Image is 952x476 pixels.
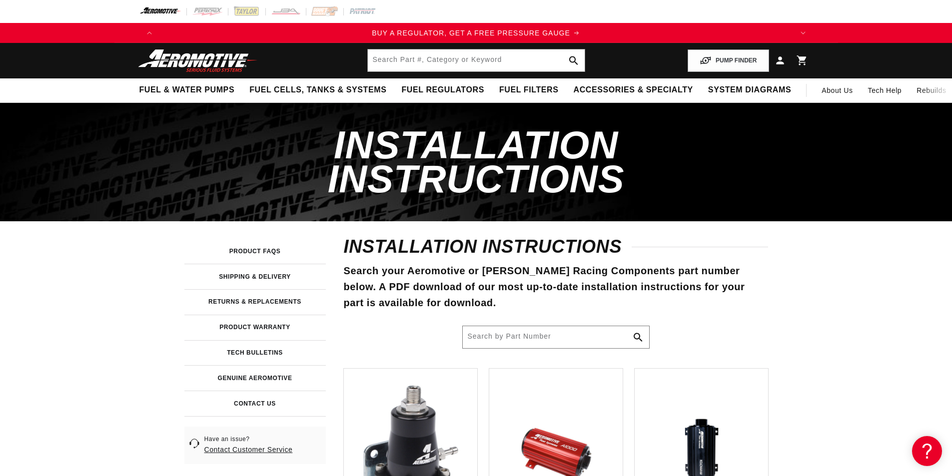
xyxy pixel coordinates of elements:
[814,78,860,102] a: About Us
[708,85,791,95] span: System Diagrams
[249,85,386,95] span: Fuel Cells, Tanks & Systems
[139,85,235,95] span: Fuel & Water Pumps
[135,49,260,72] img: Aeromotive
[563,49,585,71] button: search button
[566,78,701,102] summary: Accessories & Specialty
[394,78,491,102] summary: Fuel Regulators
[328,123,625,201] span: Installation Instructions
[242,78,394,102] summary: Fuel Cells, Tanks & Systems
[822,86,853,94] span: About Us
[368,49,585,71] input: Search by Part Number, Category or Keyword
[861,78,910,102] summary: Tech Help
[463,326,649,348] input: Search Part #, Category or Keyword
[114,23,838,43] slideshow-component: Translation missing: en.sections.announcements.announcement_bar
[688,49,769,72] button: PUMP FINDER
[139,23,159,43] button: Translation missing: en.sections.announcements.previous_announcement
[701,78,799,102] summary: System Diagrams
[159,27,793,38] div: 1 of 4
[372,29,570,37] span: BUY A REGULATOR, GET A FREE PRESSURE GAUGE
[793,23,813,43] button: Translation missing: en.sections.announcements.next_announcement
[627,326,649,348] button: Search Part #, Category or Keyword
[344,239,768,255] h2: installation instructions
[917,85,946,96] span: Rebuilds
[868,85,902,96] span: Tech Help
[159,27,793,38] div: Announcement
[204,435,293,444] span: Have an issue?
[344,265,745,308] span: Search your Aeromotive or [PERSON_NAME] Racing Components part number below. A PDF download of ou...
[132,78,242,102] summary: Fuel & Water Pumps
[574,85,693,95] span: Accessories & Specialty
[401,85,484,95] span: Fuel Regulators
[492,78,566,102] summary: Fuel Filters
[499,85,559,95] span: Fuel Filters
[159,27,793,38] a: BUY A REGULATOR, GET A FREE PRESSURE GAUGE
[204,446,293,454] a: Contact Customer Service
